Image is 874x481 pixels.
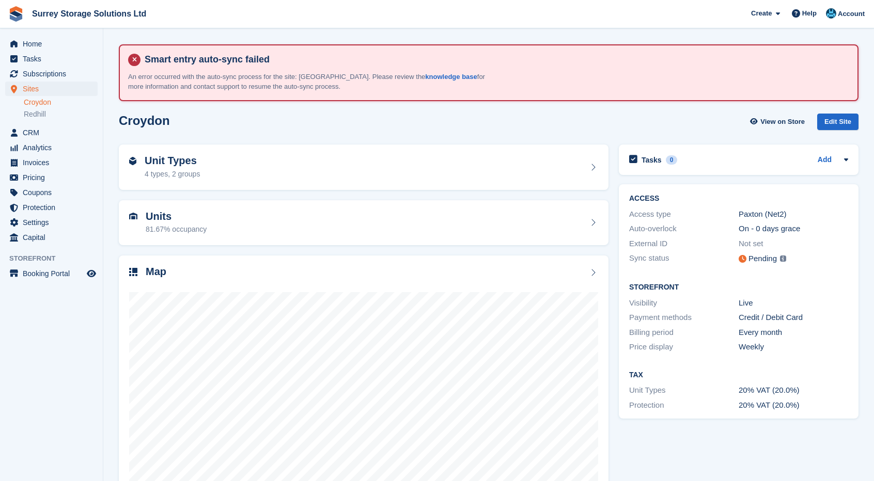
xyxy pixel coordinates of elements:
[23,67,85,81] span: Subscriptions
[629,341,739,353] div: Price display
[23,52,85,66] span: Tasks
[119,145,608,190] a: Unit Types 4 types, 2 groups
[629,327,739,339] div: Billing period
[23,200,85,215] span: Protection
[23,37,85,51] span: Home
[146,266,166,278] h2: Map
[739,399,848,411] div: 20% VAT (20.0%)
[5,155,98,170] a: menu
[145,155,200,167] h2: Unit Types
[802,8,817,19] span: Help
[748,114,809,131] a: View on Store
[748,253,777,265] div: Pending
[817,114,859,135] a: Edit Site
[629,238,739,250] div: External ID
[629,283,848,292] h2: Storefront
[23,82,85,96] span: Sites
[739,341,848,353] div: Weekly
[128,72,490,92] p: An error occurred with the auto-sync process for the site: [GEOGRAPHIC_DATA]. Please review the f...
[85,267,98,280] a: Preview store
[23,230,85,245] span: Capital
[642,155,662,165] h2: Tasks
[5,170,98,185] a: menu
[5,185,98,200] a: menu
[23,140,85,155] span: Analytics
[629,195,848,203] h2: ACCESS
[629,252,739,265] div: Sync status
[5,215,98,230] a: menu
[739,238,848,250] div: Not set
[119,114,170,127] h2: Croydon
[826,8,836,19] img: Sonny Harverson
[629,209,739,220] div: Access type
[739,223,848,235] div: On - 0 days grace
[23,155,85,170] span: Invoices
[5,266,98,281] a: menu
[146,224,207,235] div: 81.67% occupancy
[817,114,859,131] div: Edit Site
[629,223,739,235] div: Auto-overlock
[119,200,608,246] a: Units 81.67% occupancy
[24,109,98,119] a: Redhill
[5,82,98,96] a: menu
[666,155,678,165] div: 0
[739,312,848,324] div: Credit / Debit Card
[9,253,103,264] span: Storefront
[780,255,786,262] img: icon-info-grey-7440780725fd019a000dd9b08b2336e03edf1995a4989e88bcd33f0948082b44.svg
[5,37,98,51] a: menu
[129,157,136,165] img: unit-type-icn-2b2737a686de81e16bb02015468b77c625bbabd49415b5ef34ead5e3b44a266d.svg
[28,5,150,22] a: Surrey Storage Solutions Ltd
[145,169,200,180] div: 4 types, 2 groups
[751,8,772,19] span: Create
[141,54,849,66] h4: Smart entry auto-sync failed
[146,211,207,222] h2: Units
[629,371,848,379] h2: Tax
[5,200,98,215] a: menu
[5,52,98,66] a: menu
[838,9,865,19] span: Account
[739,384,848,396] div: 20% VAT (20.0%)
[24,98,98,107] a: Croydon
[5,140,98,155] a: menu
[629,399,739,411] div: Protection
[129,268,137,276] img: map-icn-33ee37083ee616e46c38cad1a60f524a97daa1e2b2c8c0bc3eb3415660979fc1.svg
[23,125,85,140] span: CRM
[760,117,805,127] span: View on Store
[129,213,137,220] img: unit-icn-7be61d7bf1b0ce9d3e12c5938cc71ed9869f7b940bace4675aadf7bd6d80202e.svg
[8,6,24,22] img: stora-icon-8386f47178a22dfd0bd8f6a31ec36ba5ce8667c1dd55bd0f319d3a0aa187defe.svg
[5,125,98,140] a: menu
[23,170,85,185] span: Pricing
[739,327,848,339] div: Every month
[739,209,848,220] div: Paxton (Net2)
[629,312,739,324] div: Payment methods
[739,297,848,309] div: Live
[23,215,85,230] span: Settings
[5,230,98,245] a: menu
[425,73,477,81] a: knowledge base
[23,185,85,200] span: Coupons
[629,384,739,396] div: Unit Types
[23,266,85,281] span: Booking Portal
[5,67,98,81] a: menu
[818,154,832,166] a: Add
[629,297,739,309] div: Visibility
